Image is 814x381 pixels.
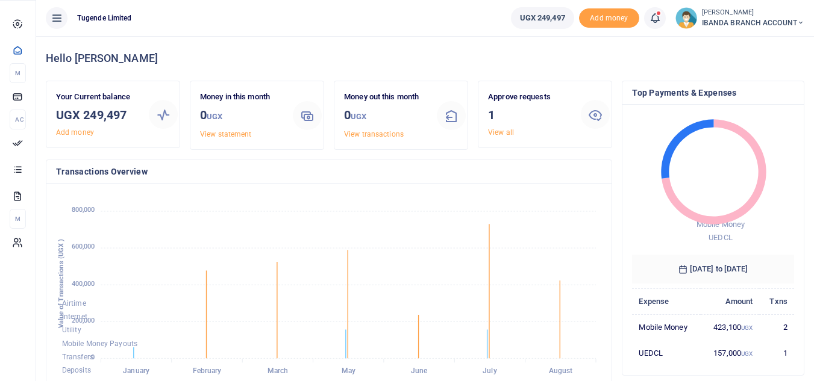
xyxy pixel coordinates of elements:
th: Expense [632,288,701,314]
li: M [10,63,26,83]
p: Your Current balance [56,91,139,104]
a: View statement [200,130,251,138]
small: UGX [741,350,753,357]
a: profile-user [PERSON_NAME] IBANDA BRANCH ACCOUNT [675,7,804,29]
td: 1 [759,340,794,365]
tspan: February [193,367,222,376]
tspan: 600,000 [72,243,95,251]
small: UGX [741,324,753,331]
text: Value of Transactions (UGX ) [57,239,65,329]
h4: Hello [PERSON_NAME] [46,52,804,65]
li: Wallet ballance [506,7,579,29]
a: UGX 249,497 [511,7,574,29]
span: Transfers [62,353,93,361]
tspan: 200,000 [72,317,95,324]
h4: Top Payments & Expenses [632,86,794,99]
a: View all [488,128,514,137]
h3: 1 [488,106,571,124]
p: Money out this month [344,91,427,104]
td: 2 [759,314,794,340]
a: View transactions [344,130,404,138]
a: Add money [56,128,94,137]
td: Mobile Money [632,314,701,340]
tspan: 800,000 [72,206,95,214]
td: UEDCL [632,340,701,365]
span: Airtime [62,299,86,308]
small: [PERSON_NAME] [702,8,804,18]
span: Utility [62,326,81,335]
span: IBANDA BRANCH ACCOUNT [702,17,804,28]
td: 157,000 [701,340,759,365]
h3: 0 [200,106,283,126]
tspan: 0 [91,353,95,361]
span: Tugende Limited [72,13,137,23]
th: Txns [759,288,794,314]
tspan: 400,000 [72,280,95,288]
span: Mobile Money [697,220,745,229]
h6: [DATE] to [DATE] [632,255,794,283]
li: Ac [10,110,26,129]
h3: 0 [344,106,427,126]
span: UEDCL [709,233,733,242]
h3: UGX 249,497 [56,106,139,124]
li: Toup your wallet [579,8,639,28]
th: Amount [701,288,759,314]
span: Add money [579,8,639,28]
tspan: March [268,367,289,376]
tspan: August [549,367,573,376]
small: UGX [351,112,366,121]
td: 423,100 [701,314,759,340]
span: UGX 249,497 [520,12,565,24]
span: Internet [62,312,87,321]
img: profile-user [675,7,697,29]
span: Deposits [62,367,91,375]
tspan: January [123,367,149,376]
li: M [10,209,26,229]
h4: Transactions Overview [56,165,602,178]
small: UGX [207,112,222,121]
p: Approve requests [488,91,571,104]
a: Add money [579,13,639,22]
p: Money in this month [200,91,283,104]
span: Mobile Money Payouts [62,339,137,348]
